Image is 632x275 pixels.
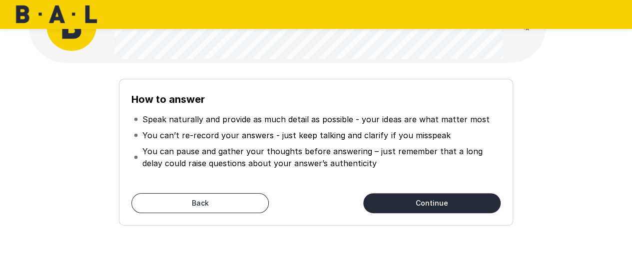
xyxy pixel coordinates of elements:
p: You can pause and gather your thoughts before answering – just remember that a long delay could r... [142,145,498,169]
b: How to answer [131,93,205,105]
button: Back [131,193,269,213]
p: Speak naturally and provide as much detail as possible - your ideas are what matter most [142,113,489,125]
p: You can’t re-record your answers - just keep talking and clarify if you misspeak [142,129,450,141]
button: Continue [363,193,501,213]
